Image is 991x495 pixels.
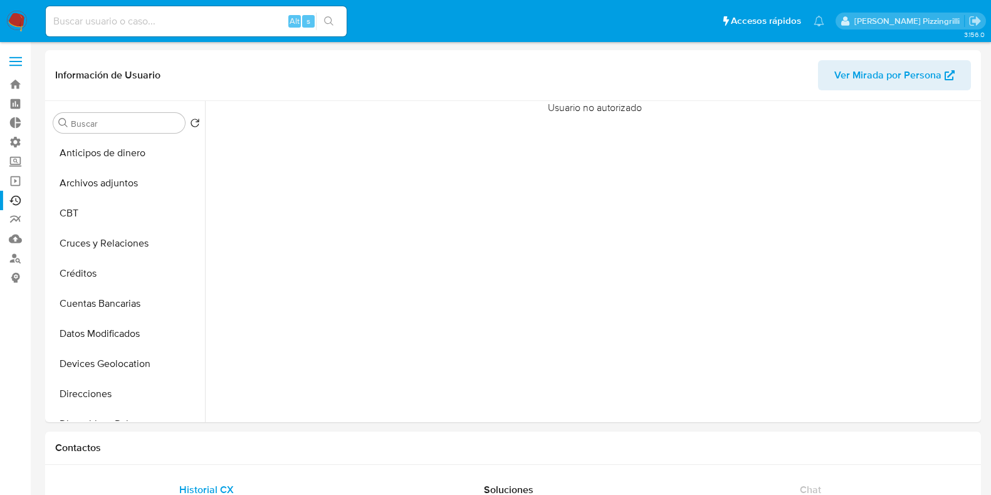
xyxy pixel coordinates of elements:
[48,138,205,168] button: Anticipos de dinero
[55,442,971,454] h1: Contactos
[307,15,310,27] span: s
[834,60,941,90] span: Ver Mirada por Persona
[48,409,205,439] button: Dispositivos Point
[818,60,971,90] button: Ver Mirada por Persona
[316,13,342,30] button: search-icon
[854,15,964,27] p: federico.pizzingrilli@mercadolibre.com
[58,118,68,128] button: Buscar
[190,118,200,132] button: Volver al orden por defecto
[48,198,205,228] button: CBT
[48,168,205,198] button: Archivos adjuntos
[968,14,982,28] a: Salir
[731,14,801,28] span: Accesos rápidos
[48,228,205,258] button: Cruces y Relaciones
[55,69,160,82] h1: Información de Usuario
[48,258,205,289] button: Créditos
[48,319,205,349] button: Datos Modificados
[290,15,300,27] span: Alt
[814,16,824,26] a: Notificaciones
[71,118,180,129] input: Buscar
[48,379,205,409] button: Direcciones
[48,289,205,319] button: Cuentas Bancarias
[46,13,347,29] input: Buscar usuario o caso...
[48,349,205,379] button: Devices Geolocation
